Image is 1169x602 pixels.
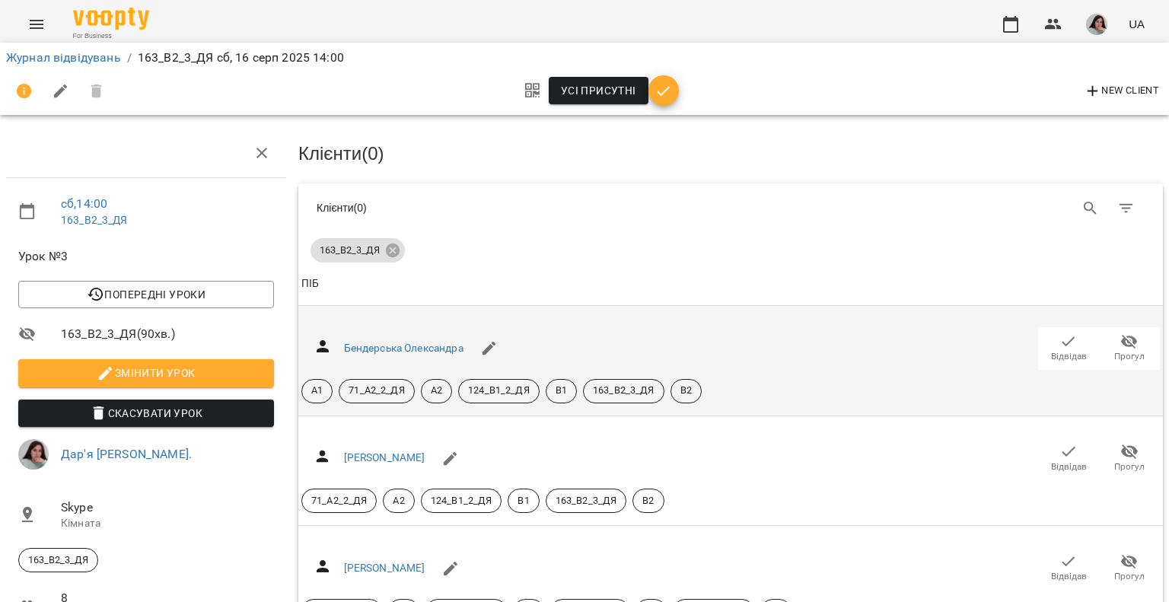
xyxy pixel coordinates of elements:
[549,77,648,104] button: Усі присутні
[18,6,55,43] button: Menu
[61,498,274,517] span: Skype
[298,183,1163,232] div: Table Toolbar
[1114,570,1145,583] span: Прогул
[302,494,376,508] span: 71_А2_2_ДЯ
[6,50,121,65] a: Журнал відвідувань
[1051,350,1087,363] span: Відвідав
[1051,460,1087,473] span: Відвідав
[61,447,192,461] a: Дар'я [PERSON_NAME].
[18,281,274,308] button: Попередні уроки
[311,238,405,263] div: 163_В2_3_ДЯ
[344,562,425,574] a: [PERSON_NAME]
[1099,327,1160,370] button: Прогул
[1080,79,1163,104] button: New Client
[1114,460,1145,473] span: Прогул
[508,494,538,508] span: В1
[302,384,332,397] span: А1
[298,144,1163,164] h3: Клієнти ( 0 )
[1129,16,1145,32] span: UA
[1038,327,1099,370] button: Відвідав
[127,49,132,67] li: /
[1072,190,1109,227] button: Search
[1038,437,1099,479] button: Відвідав
[18,400,274,427] button: Скасувати Урок
[422,384,451,397] span: А2
[1114,350,1145,363] span: Прогул
[30,404,262,422] span: Скасувати Урок
[1038,547,1099,590] button: Відвідав
[301,275,1160,293] span: ПІБ
[61,196,107,211] a: сб , 14:00
[671,384,701,397] span: В2
[1084,82,1159,100] span: New Client
[1086,14,1107,35] img: af639ac19055896d32b34a874535cdcb.jpeg
[1123,10,1151,38] button: UA
[61,325,274,343] span: 163_В2_3_ДЯ ( 90 хв. )
[6,49,1163,67] nav: breadcrumb
[1051,570,1087,583] span: Відвідав
[1108,190,1145,227] button: Фільтр
[301,275,319,293] div: ПІБ
[561,81,636,100] span: Усі присутні
[30,285,262,304] span: Попередні уроки
[73,8,149,30] img: Voopty Logo
[311,244,389,257] span: 163_В2_3_ДЯ
[18,359,274,387] button: Змінити урок
[344,342,463,354] a: Бендерська Олександра
[301,275,319,293] div: Sort
[138,49,344,67] p: 163_В2_3_ДЯ сб, 16 серп 2025 14:00
[339,384,413,397] span: 71_А2_2_ДЯ
[18,548,98,572] div: 163_В2_3_ДЯ
[18,247,274,266] span: Урок №3
[422,494,502,508] span: 124_В1_2_ДЯ
[584,384,664,397] span: 163_В2_3_ДЯ
[546,494,626,508] span: 163_В2_3_ДЯ
[73,31,149,41] span: For Business
[19,553,97,567] span: 163_В2_3_ДЯ
[344,451,425,463] a: [PERSON_NAME]
[633,494,663,508] span: В2
[18,439,49,470] img: af639ac19055896d32b34a874535cdcb.jpeg
[459,384,539,397] span: 124_В1_2_ДЯ
[1099,437,1160,479] button: Прогул
[61,516,274,531] p: Кімната
[1099,547,1160,590] button: Прогул
[384,494,413,508] span: А2
[317,200,719,215] div: Клієнти ( 0 )
[61,214,128,226] a: 163_В2_3_ДЯ
[30,364,262,382] span: Змінити урок
[546,384,576,397] span: В1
